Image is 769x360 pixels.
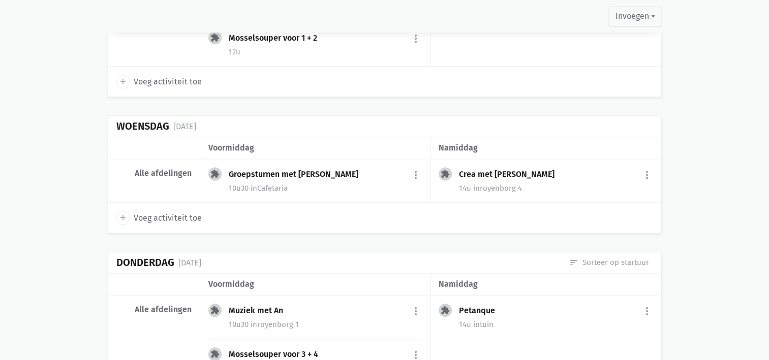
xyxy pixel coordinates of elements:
[116,257,174,268] div: Donderdag
[229,169,366,179] div: Groepsturnen met [PERSON_NAME]
[208,141,422,155] div: voormiddag
[134,75,202,88] span: Voeg activiteit toe
[210,33,220,42] i: extension
[134,212,202,225] span: Voeg activiteit toe
[459,169,563,179] div: Crea met [PERSON_NAME]
[116,168,192,178] div: Alle afdelingen
[439,141,653,155] div: namiddag
[473,320,480,329] span: in
[229,33,325,43] div: Mosselsouper voor 1 + 2
[441,169,450,178] i: extension
[251,320,257,329] span: in
[569,257,649,268] a: Sorteer op startuur
[116,305,192,315] div: Alle afdelingen
[178,256,201,269] div: [DATE]
[459,306,503,316] div: Petanque
[173,120,196,133] div: [DATE]
[473,184,522,193] span: royenborg 4
[210,169,220,178] i: extension
[229,47,240,56] span: 12u
[608,6,661,26] button: Invoegen
[473,184,480,193] span: in
[229,320,249,329] span: 10u30
[441,306,450,315] i: extension
[569,258,578,267] i: sort
[251,184,257,193] span: in
[208,278,422,291] div: voormiddag
[229,184,249,193] span: 10u30
[459,320,471,329] span: 14u
[116,211,202,224] a: add Voeg activiteit toe
[116,121,169,132] div: Woensdag
[229,306,291,316] div: Muziek met An
[229,349,326,359] div: Mosselsouper voor 3 + 4
[251,320,299,329] span: royenborg 1
[210,349,220,358] i: extension
[116,75,202,88] a: add Voeg activiteit toe
[251,184,288,193] span: Cafetaria
[439,278,653,291] div: namiddag
[473,320,494,329] span: tuin
[459,184,471,193] span: 14u
[118,213,128,222] i: add
[210,306,220,315] i: extension
[118,77,128,86] i: add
